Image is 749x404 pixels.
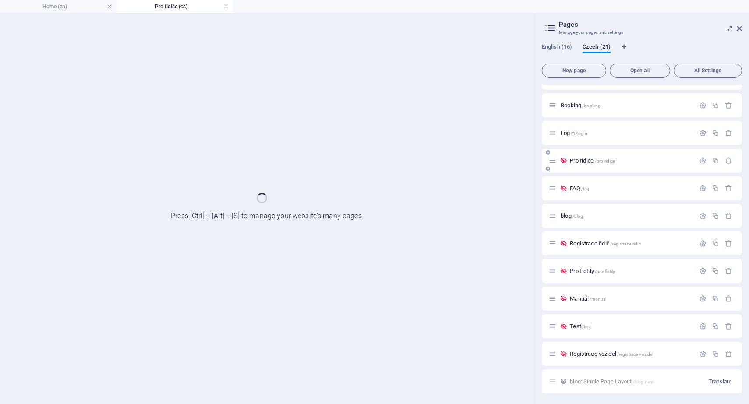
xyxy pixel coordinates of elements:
[559,21,742,28] h2: Pages
[561,213,583,219] span: blog
[610,64,670,78] button: Open all
[542,42,572,54] span: English (16)
[699,267,707,275] div: Settings
[699,129,707,137] div: Settings
[542,64,606,78] button: New page
[595,269,615,274] span: /pro-flotily
[567,158,695,163] div: Pro řidiče/pro-ridice
[117,2,233,11] h4: Pro řidiče (cs)
[699,295,707,302] div: Settings
[558,103,695,108] div: Booking/booking
[542,43,742,60] div: Language Tabs
[705,375,735,389] button: Translate
[595,159,615,163] span: /pro-ridice
[614,68,666,73] span: Open all
[559,28,724,36] h3: Manage your pages and settings
[725,267,732,275] div: Remove
[725,240,732,247] div: Remove
[561,102,601,109] span: Click to open page
[725,102,732,109] div: Remove
[570,185,589,191] span: FAQ
[712,295,719,302] div: Duplicate
[582,103,601,108] span: /booking
[712,267,719,275] div: Duplicate
[699,184,707,192] div: Settings
[674,64,742,78] button: All Settings
[699,322,707,330] div: Settings
[725,157,732,164] div: Remove
[581,186,590,191] span: /faq
[725,295,732,302] div: Remove
[558,213,695,219] div: blog/blog
[617,352,654,357] span: /registrace-vozidel
[561,130,587,136] span: Click to open page
[567,241,695,246] div: Registrace řidič/registrace-ridic
[582,324,591,329] span: /test
[699,212,707,220] div: Settings
[712,102,719,109] div: Duplicate
[570,323,591,330] span: Test
[712,350,719,358] div: Duplicate
[712,212,719,220] div: Duplicate
[725,212,732,220] div: Remove
[567,185,695,191] div: FAQ/faq
[709,378,731,385] span: Translate
[567,296,695,301] div: Manuál/manual
[712,322,719,330] div: Duplicate
[570,351,653,357] span: Registrace vozidel
[678,68,738,73] span: All Settings
[572,214,583,219] span: /blog
[567,351,695,357] div: Registrace vozidel/registrace-vozidel
[699,350,707,358] div: Settings
[712,240,719,247] div: Duplicate
[699,157,707,164] div: Settings
[712,184,719,192] div: Duplicate
[583,42,611,54] span: Czech (21)
[570,157,615,164] span: Pro řidiče
[699,102,707,109] div: Settings
[725,350,732,358] div: Remove
[712,129,719,137] div: Duplicate
[712,157,719,164] div: Duplicate
[567,268,695,274] div: Pro flotily/pro-flotily
[570,268,615,274] span: Pro flotily
[725,129,732,137] div: Remove
[725,184,732,192] div: Remove
[576,131,587,136] span: /login
[567,323,695,329] div: Test/test
[558,130,695,136] div: Login/login
[610,241,640,246] span: /registrace-ridic
[699,240,707,247] div: Settings
[570,240,640,247] span: Registrace řidič
[546,68,602,73] span: New page
[725,322,732,330] div: Remove
[570,295,606,302] span: Manuál
[590,297,606,301] span: /manual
